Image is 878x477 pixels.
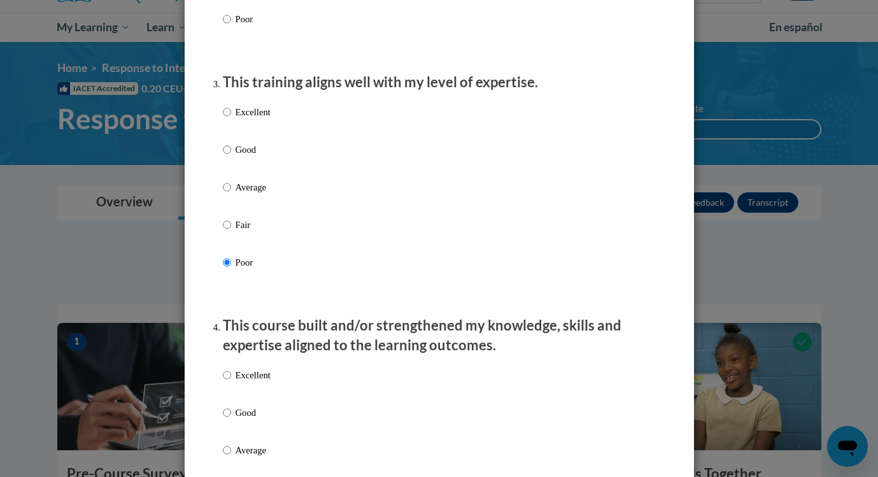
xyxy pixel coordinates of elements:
[223,143,231,157] input: Good
[236,105,271,119] p: Excellent
[223,73,656,92] p: This training aligns well with my level of expertise.
[223,105,231,119] input: Excellent
[236,12,271,26] p: Poor
[236,255,271,269] p: Poor
[223,218,231,232] input: Fair
[236,143,271,157] p: Good
[236,406,271,420] p: Good
[223,443,231,457] input: Average
[236,218,271,232] p: Fair
[223,316,656,355] p: This course built and/or strengthened my knowledge, skills and expertise aligned to the learning ...
[223,255,231,269] input: Poor
[223,368,231,382] input: Excellent
[223,12,231,26] input: Poor
[236,180,271,194] p: Average
[223,180,231,194] input: Average
[236,443,271,457] p: Average
[223,406,231,420] input: Good
[236,368,271,382] p: Excellent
